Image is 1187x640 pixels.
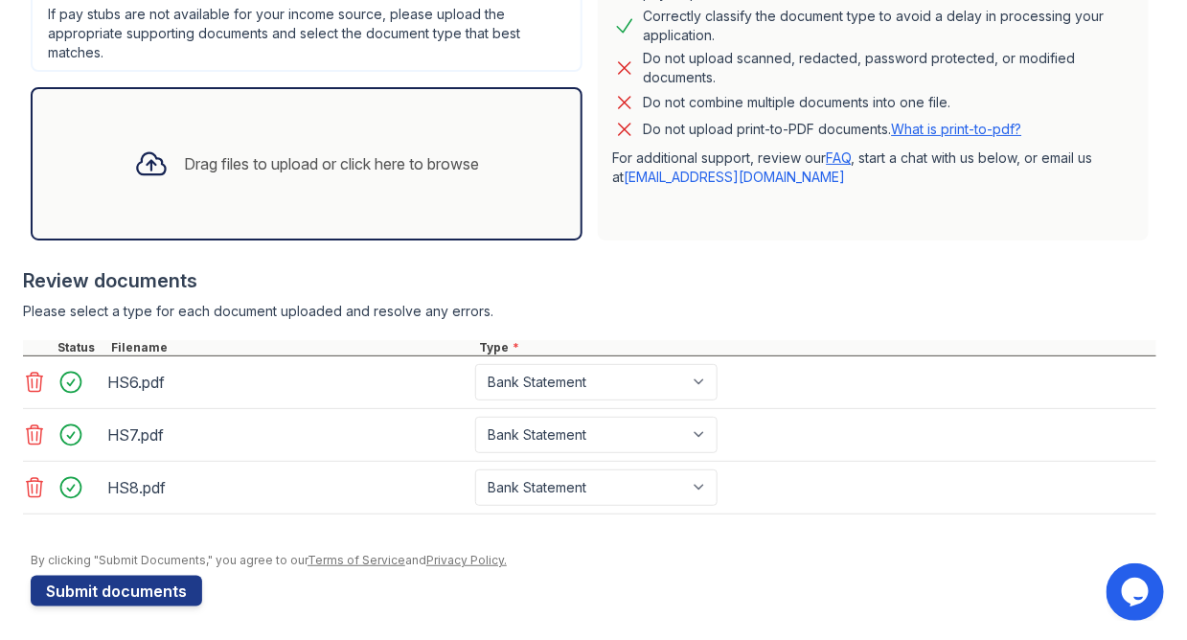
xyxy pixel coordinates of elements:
button: Submit documents [31,576,202,606]
div: Correctly classify the document type to avoid a delay in processing your application. [644,7,1134,45]
p: For additional support, review our , start a chat with us below, or email us at [613,149,1134,187]
div: HS8.pdf [107,472,468,503]
div: HS6.pdf [107,367,468,398]
div: Drag files to upload or click here to browse [184,152,479,175]
div: Status [54,340,107,355]
p: Do not upload print-to-PDF documents. [644,120,1022,139]
a: Privacy Policy. [426,553,507,567]
div: Do not upload scanned, redacted, password protected, or modified documents. [644,49,1134,87]
div: Filename [107,340,475,355]
div: Do not combine multiple documents into one file. [644,91,951,114]
div: Type [475,340,1156,355]
div: HS7.pdf [107,420,468,450]
a: What is print-to-pdf? [892,121,1022,137]
a: Terms of Service [308,553,405,567]
a: FAQ [827,149,852,166]
div: By clicking "Submit Documents," you agree to our and [31,553,1156,568]
div: Review documents [23,267,1156,294]
div: Please select a type for each document uploaded and resolve any errors. [23,302,1156,321]
a: [EMAIL_ADDRESS][DOMAIN_NAME] [625,169,846,185]
iframe: chat widget [1107,563,1168,621]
